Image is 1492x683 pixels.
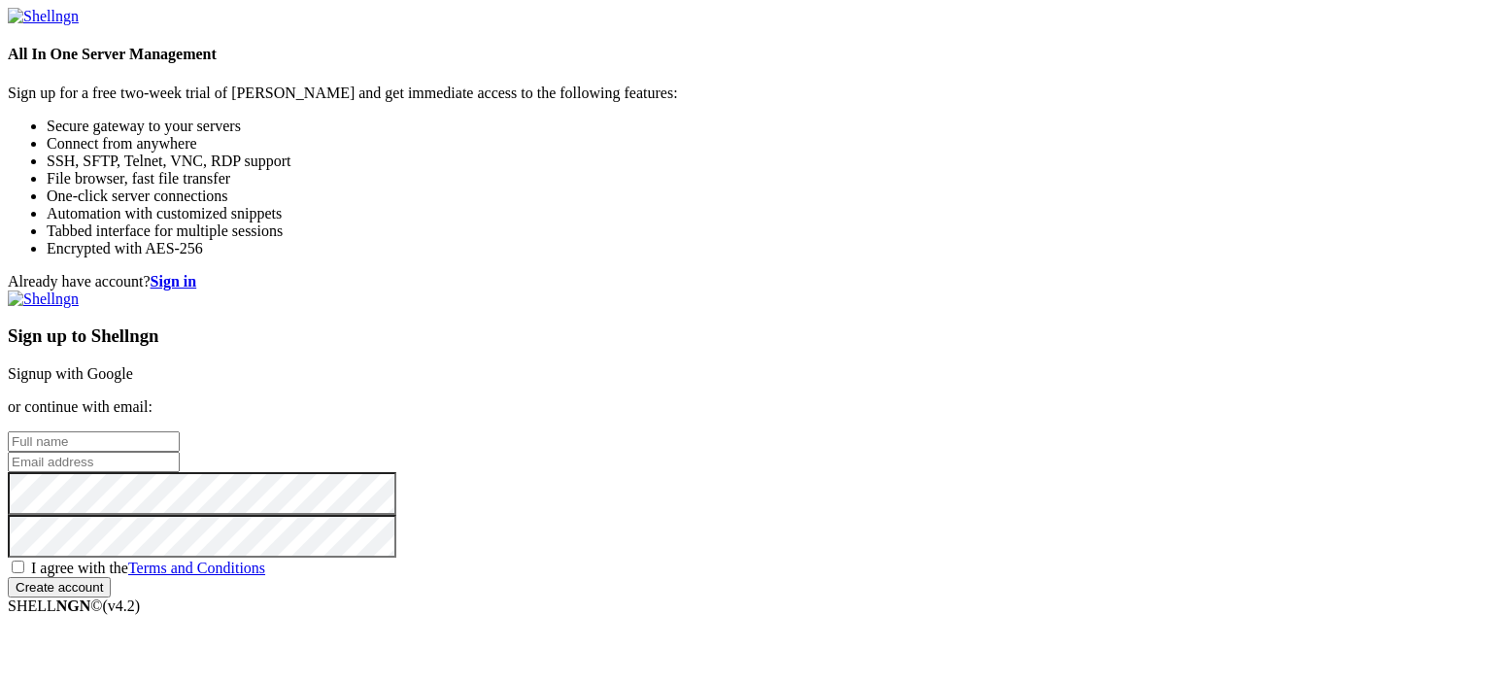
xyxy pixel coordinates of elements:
[47,153,1484,170] li: SSH, SFTP, Telnet, VNC, RDP support
[8,398,1484,416] p: or continue with email:
[8,290,79,308] img: Shellngn
[8,431,180,452] input: Full name
[47,135,1484,153] li: Connect from anywhere
[8,325,1484,347] h3: Sign up to Shellngn
[8,8,79,25] img: Shellngn
[47,118,1484,135] li: Secure gateway to your servers
[47,188,1484,205] li: One-click server connections
[47,222,1484,240] li: Tabbed interface for multiple sessions
[151,273,197,290] a: Sign in
[8,85,1484,102] p: Sign up for a free two-week trial of [PERSON_NAME] and get immediate access to the following feat...
[8,46,1484,63] h4: All In One Server Management
[8,598,140,614] span: SHELL ©
[47,170,1484,188] li: File browser, fast file transfer
[8,577,111,598] input: Create account
[12,561,24,573] input: I agree with theTerms and Conditions
[8,273,1484,290] div: Already have account?
[47,205,1484,222] li: Automation with customized snippets
[103,598,141,614] span: 4.2.0
[56,598,91,614] b: NGN
[31,560,265,576] span: I agree with the
[8,452,180,472] input: Email address
[8,365,133,382] a: Signup with Google
[47,240,1484,257] li: Encrypted with AES-256
[128,560,265,576] a: Terms and Conditions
